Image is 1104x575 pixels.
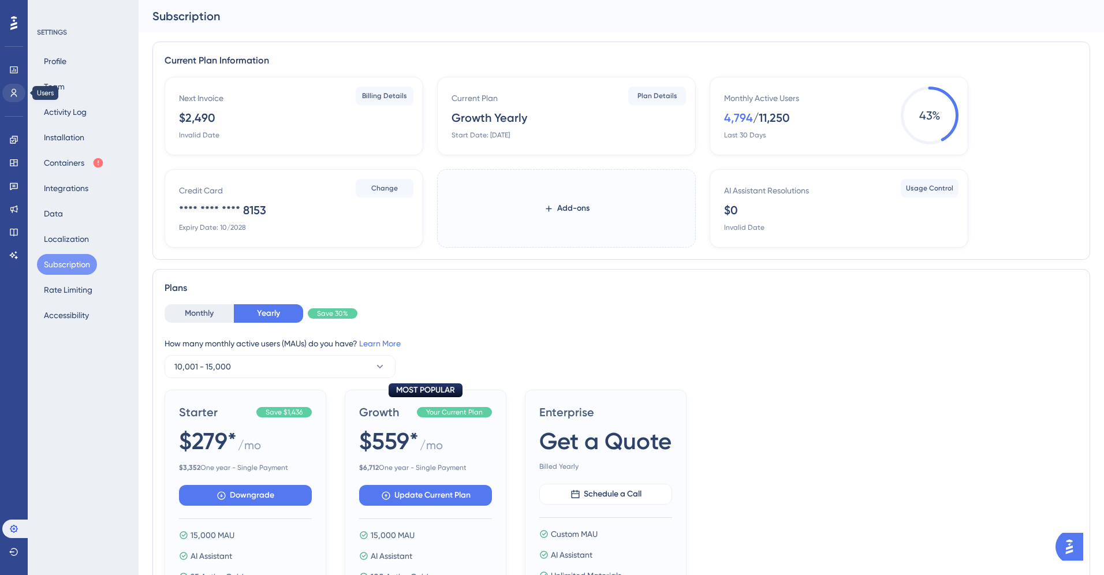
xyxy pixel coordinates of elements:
[371,528,415,542] span: 15,000 MAU
[37,203,70,224] button: Data
[901,87,958,144] span: 43 %
[389,383,463,397] div: MOST POPULAR
[165,54,1078,68] div: Current Plan Information
[174,360,231,374] span: 10,001 - 15,000
[359,464,379,472] b: $ 6,712
[359,339,401,348] a: Learn More
[37,229,96,249] button: Localization
[37,152,111,173] button: Containers
[371,184,398,193] span: Change
[539,462,672,471] span: Billed Yearly
[191,549,232,563] span: AI Assistant
[901,179,958,197] button: Usage Control
[359,404,412,420] span: Growth
[628,87,686,105] button: Plan Details
[179,91,223,105] div: Next Invoice
[426,408,483,417] span: Your Current Plan
[37,127,91,148] button: Installation
[452,110,527,126] div: Growth Yearly
[539,404,672,420] span: Enterprise
[362,91,407,100] span: Billing Details
[724,91,799,105] div: Monthly Active Users
[584,487,641,501] span: Schedule a Call
[452,130,510,140] div: Start Date: [DATE]
[37,305,96,326] button: Accessibility
[539,484,672,505] button: Schedule a Call
[356,87,413,105] button: Billing Details
[179,463,312,472] span: One year - Single Payment
[234,304,303,323] button: Yearly
[1055,529,1090,564] iframe: UserGuiding AI Assistant Launcher
[179,425,237,457] span: $279*
[753,110,790,126] div: / 11,250
[165,304,234,323] button: Monthly
[394,488,471,502] span: Update Current Plan
[179,464,200,472] b: $ 3,352
[724,202,738,218] div: $0
[539,425,672,457] span: Get a Quote
[179,404,252,420] span: Starter
[37,102,94,122] button: Activity Log
[906,184,953,193] span: Usage Control
[724,223,764,232] div: Invalid Date
[266,408,303,417] span: Save $1,436
[179,485,312,506] button: Downgrade
[724,110,753,126] div: 4,794
[371,549,412,563] span: AI Assistant
[359,463,492,472] span: One year - Single Payment
[420,437,443,458] span: / mo
[359,425,419,457] span: $559*
[165,355,396,378] button: 10,001 - 15,000
[165,337,1078,350] div: How many monthly active users (MAUs) do you have?
[724,184,809,197] div: AI Assistant Resolutions
[37,178,95,199] button: Integrations
[179,223,246,232] div: Expiry Date: 10/2028
[525,198,608,219] button: Add-ons
[230,488,274,502] span: Downgrade
[551,527,598,541] span: Custom MAU
[37,51,73,72] button: Profile
[152,8,1061,24] div: Subscription
[179,110,215,126] div: $2,490
[238,437,261,458] span: / mo
[179,184,223,197] div: Credit Card
[557,201,590,215] span: Add-ons
[724,130,766,140] div: Last 30 Days
[452,91,498,105] div: Current Plan
[317,309,348,318] span: Save 30%
[359,485,492,506] button: Update Current Plan
[191,528,234,542] span: 15,000 MAU
[165,281,1078,295] div: Plans
[37,279,99,300] button: Rate Limiting
[637,91,677,100] span: Plan Details
[179,130,219,140] div: Invalid Date
[551,548,592,562] span: AI Assistant
[356,179,413,197] button: Change
[37,76,72,97] button: Team
[37,254,97,275] button: Subscription
[37,28,130,37] div: SETTINGS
